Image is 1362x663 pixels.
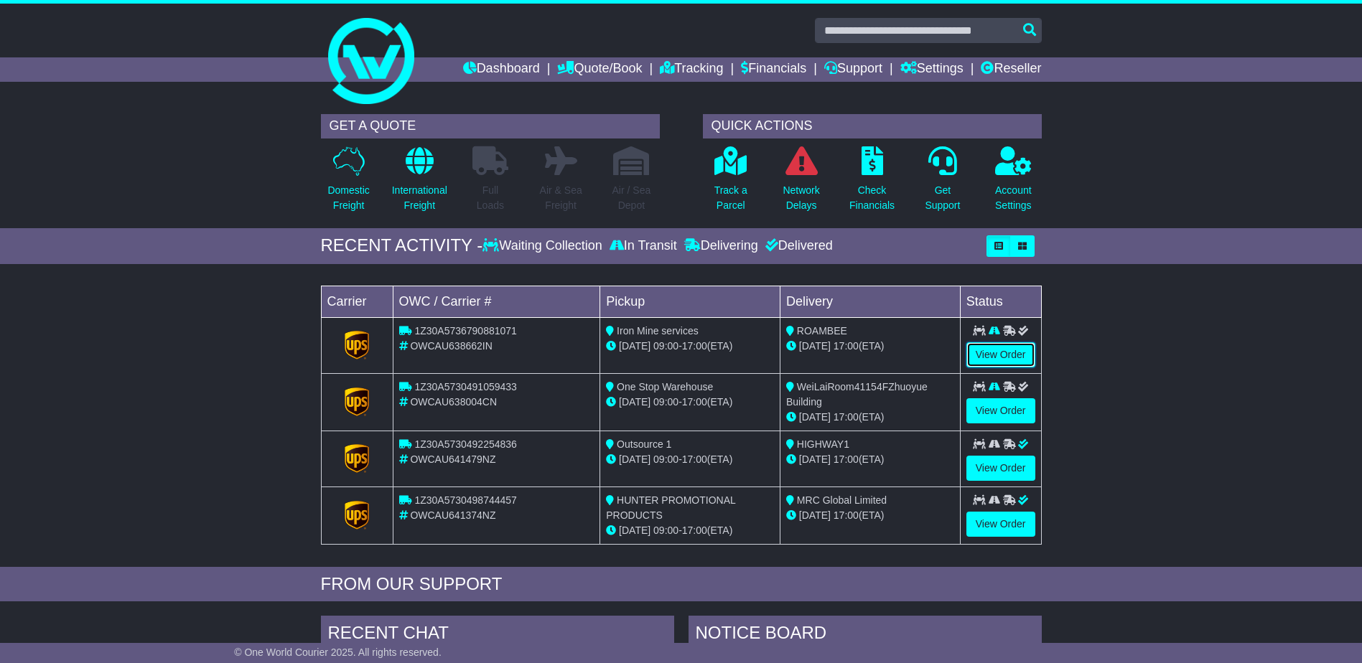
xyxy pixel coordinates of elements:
[682,525,707,536] span: 17:00
[617,381,713,392] span: One Stop Warehouse
[619,396,650,408] span: [DATE]
[410,340,492,352] span: OWCAU638662IN
[834,411,859,423] span: 17:00
[786,508,954,523] div: (ETA)
[617,438,671,450] span: Outsource 1
[321,616,674,654] div: RECENT CHAT
[600,286,780,317] td: Pickup
[925,183,960,213] p: Get Support
[714,146,748,221] a: Track aParcel
[327,183,369,213] p: Domestic Freight
[619,525,650,536] span: [DATE]
[799,411,831,423] span: [DATE]
[682,340,707,352] span: 17:00
[797,494,887,506] span: MRC Global Limited
[681,238,762,254] div: Delivering
[799,509,831,521] span: [DATE]
[799,453,831,465] span: [DATE]
[410,453,495,465] span: OWCAU641479NZ
[321,286,393,317] td: Carrier
[786,410,954,425] div: (ETA)
[321,235,483,256] div: RECENT ACTIVITY -
[900,57,964,82] a: Settings
[606,494,735,521] span: HUNTER PROMOTIONAL PRODUCTS
[783,183,819,213] p: Network Delays
[780,286,960,317] td: Delivery
[410,396,497,408] span: OWCAU638004CN
[619,340,650,352] span: [DATE]
[472,183,508,213] p: Full Loads
[540,183,582,213] p: Air & Sea Freight
[834,340,859,352] span: 17:00
[834,509,859,521] span: 17:00
[414,381,516,392] span: 1Z30A5730491059433
[834,453,859,465] span: 17:00
[703,114,1042,138] div: QUICK ACTIONS
[234,646,442,658] span: © One World Courier 2025. All rights reserved.
[345,387,369,416] img: GetCarrierServiceLogo
[414,438,516,450] span: 1Z30A5730492254836
[606,452,774,467] div: - (ETA)
[786,339,954,354] div: (ETA)
[414,325,516,337] span: 1Z30A5736790881071
[824,57,882,82] a: Support
[994,146,1032,221] a: AccountSettings
[482,238,605,254] div: Waiting Collection
[619,453,650,465] span: [DATE]
[557,57,642,82] a: Quote/Book
[612,183,651,213] p: Air / Sea Depot
[960,286,1041,317] td: Status
[321,114,660,138] div: GET A QUOTE
[606,523,774,538] div: - (ETA)
[606,339,774,354] div: - (ETA)
[782,146,820,221] a: NetworkDelays
[689,616,1042,654] div: NOTICE BOARD
[653,525,678,536] span: 09:00
[653,453,678,465] span: 09:00
[345,501,369,530] img: GetCarrierServiceLogo
[392,183,447,213] p: International Freight
[714,183,747,213] p: Track a Parcel
[345,331,369,359] img: GetCarrierServiceLogo
[924,146,961,221] a: GetSupport
[414,494,516,506] span: 1Z30A5730498744457
[786,452,954,467] div: (ETA)
[327,146,370,221] a: DomesticFreight
[606,395,774,410] div: - (ETA)
[786,381,928,408] span: WeiLaiRoom41154FZhuoyue Building
[981,57,1041,82] a: Reseller
[345,444,369,473] img: GetCarrierServiceLogo
[966,398,1035,423] a: View Order
[741,57,806,82] a: Financials
[966,456,1035,481] a: View Order
[762,238,833,254] div: Delivered
[799,340,831,352] span: [DATE]
[321,574,1042,595] div: FROM OUR SUPPORT
[653,396,678,408] span: 09:00
[393,286,600,317] td: OWC / Carrier #
[849,146,895,221] a: CheckFinancials
[617,325,699,337] span: Iron Mine services
[797,325,847,337] span: ROAMBEE
[391,146,448,221] a: InternationalFreight
[660,57,723,82] a: Tracking
[463,57,540,82] a: Dashboard
[682,396,707,408] span: 17:00
[797,438,849,450] span: HIGHWAY1
[682,453,707,465] span: 17:00
[849,183,895,213] p: Check Financials
[653,340,678,352] span: 09:00
[995,183,1032,213] p: Account Settings
[606,238,681,254] div: In Transit
[966,342,1035,367] a: View Order
[410,509,495,521] span: OWCAU641374NZ
[966,512,1035,537] a: View Order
